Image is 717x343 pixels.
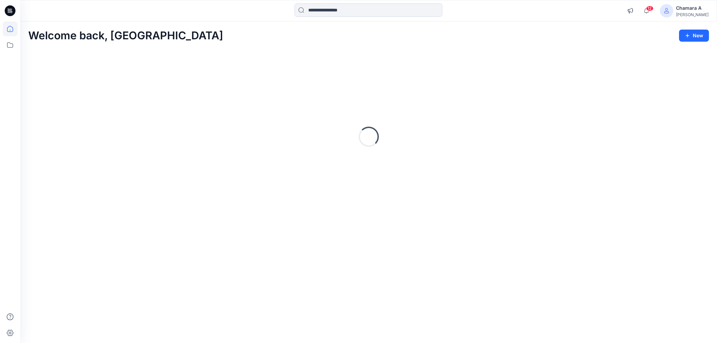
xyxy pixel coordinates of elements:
span: 12 [646,6,653,11]
div: [PERSON_NAME] [676,12,709,17]
button: New [679,30,709,42]
div: Chamara A [676,4,709,12]
svg: avatar [664,8,669,13]
h2: Welcome back, [GEOGRAPHIC_DATA] [28,30,223,42]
